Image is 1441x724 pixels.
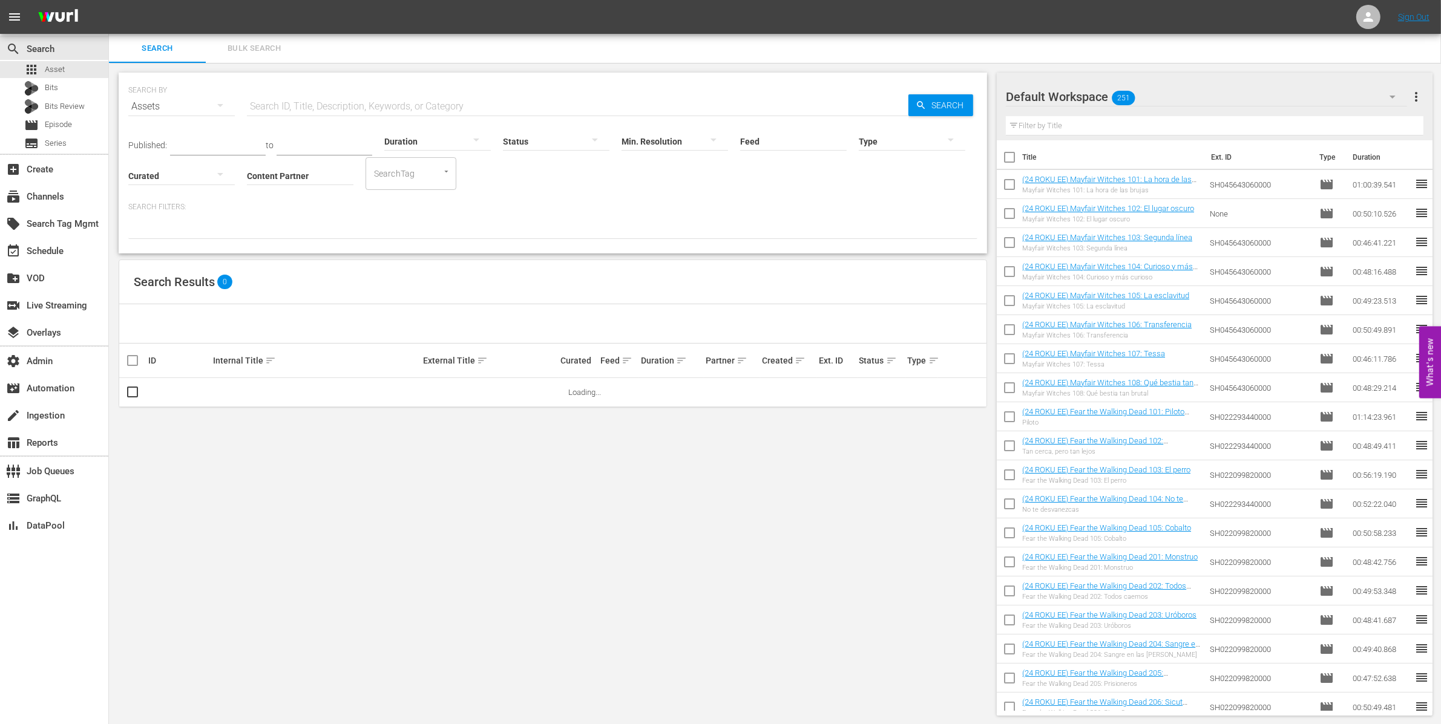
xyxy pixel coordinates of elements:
td: 00:50:58.233 [1348,518,1414,547]
span: reorder [1414,206,1429,220]
div: Mayfair Witches 101: La hora de las brujas [1022,186,1200,194]
span: Episode [1319,293,1334,308]
span: Episode [1319,409,1334,424]
td: 00:50:10.526 [1348,199,1414,228]
span: reorder [1414,351,1429,365]
a: (24 ROKU EE) Fear the Walking Dead 102: [PERSON_NAME] cerca, pero tan lejos (Backup) [1022,436,1183,454]
a: (24 ROKU EE) Mayfair Witches 103: Segunda línea [1022,233,1192,242]
div: Fear the Walking Dead 103: El perro [1022,477,1190,484]
button: Open Feedback Widget [1419,326,1441,398]
span: reorder [1414,554,1429,569]
td: SH045643060000 [1205,344,1315,373]
div: Created [762,353,815,368]
span: Episode [1319,526,1334,540]
a: (24 ROKU EE) Fear the Walking Dead 105: Cobalto [1022,523,1191,532]
th: Type [1312,140,1345,174]
div: Assets [128,90,235,123]
span: reorder [1414,235,1429,249]
div: Mayfair Witches 107: Tessa [1022,360,1165,368]
p: Search Filters: [128,202,977,212]
span: Overlays [6,325,21,340]
div: Fear the Walking Dead 206: Sicut Cervus [1022,709,1200,717]
button: more_vert [1409,82,1423,111]
span: sort [886,355,897,366]
div: Status [859,353,904,368]
span: reorder [1414,264,1429,278]
span: reorder [1414,641,1429,656]
span: reorder [1414,380,1429,394]
a: (24 ROKU EE) Fear the Walking Dead 201: Monstruo [1022,552,1198,561]
span: Reports [6,435,21,450]
a: (24 ROKU EE) Fear the Walking Dead 205: Prisioneros [1022,668,1168,686]
div: Fear the Walking Dead 203: Uróboros [1022,622,1196,630]
span: Search [116,42,199,56]
span: Episode [1319,177,1334,192]
div: Feed [600,353,637,368]
div: Fear the Walking Dead 205: Prisioneros [1022,680,1200,688]
td: SH022099820000 [1205,547,1315,576]
div: Bits Review [24,99,39,114]
div: Default Workspace [1006,80,1407,114]
span: Search Results [134,275,215,289]
span: 251 [1112,85,1135,111]
a: (24 ROKU EE) Fear the Walking Dead 103: El perro [1022,465,1190,474]
span: Series [24,136,39,151]
button: Search [908,94,973,116]
td: SH022099820000 [1205,605,1315,634]
span: Series [45,137,67,149]
div: Mayfair Witches 102: El lugar oscuro [1022,215,1194,223]
span: Asset [45,64,65,76]
div: Mayfair Witches 106: Transferencia [1022,331,1192,339]
a: (24 ROKU EE) Mayfair Witches 105: La esclavitud [1022,291,1189,300]
span: reorder [1414,322,1429,336]
span: more_vert [1409,90,1423,104]
a: (24 ROKU EE) Mayfair Witches 104: Curioso y más curioso [1022,262,1198,280]
a: (24 ROKU EE) Mayfair Witches 108: Qué bestia tan brutal [1022,378,1198,396]
span: sort [265,355,276,366]
div: Fear the Walking Dead 105: Cobalto [1022,535,1191,543]
span: DataPool [6,518,21,533]
td: 00:48:49.411 [1348,431,1414,460]
span: Episode [1319,264,1334,279]
span: Episode [1319,584,1334,598]
span: reorder [1414,525,1429,540]
span: reorder [1414,670,1429,685]
span: Bits Review [45,100,85,113]
span: Asset [24,62,39,77]
div: Mayfair Witches 105: La esclavitud [1022,302,1189,310]
span: Episode [1319,613,1334,627]
span: Episode [24,118,39,132]
span: Episode [1319,439,1334,453]
span: Bulk Search [213,42,295,56]
td: 00:47:52.638 [1348,664,1414,693]
td: SH022099820000 [1205,634,1315,664]
td: SH022099820000 [1205,518,1315,547]
span: VOD [6,271,21,285]
span: Search [6,42,21,56]
div: ID [148,356,209,365]
td: SH045643060000 [1205,228,1315,257]
span: menu [7,10,22,24]
span: Bits [45,82,58,94]
td: SH045643060000 [1205,170,1315,199]
button: Open [441,166,452,177]
a: (24 ROKU EE) Fear the Walking Dead 104: No te desvanezcas (Backup) [1022,494,1188,512]
a: (24 ROKU EE) Mayfair Witches 102: El lugar oscuro [1022,204,1194,213]
span: sort [928,355,939,366]
th: Title [1022,140,1203,174]
span: to [266,140,274,150]
span: Search [927,94,973,116]
a: Sign Out [1398,12,1430,22]
div: Type [908,353,936,368]
td: SH022099820000 [1205,693,1315,722]
td: SH045643060000 [1205,286,1315,315]
span: Episode [1319,380,1334,395]
div: Mayfair Witches 104: Curioso y más curioso [1022,273,1200,281]
span: Episode [1319,235,1334,250]
span: reorder [1414,612,1429,627]
span: Episode [1319,700,1334,714]
div: Fear the Walking Dead 202: Todos caemos [1022,593,1200,601]
span: Channels [6,189,21,204]
div: Fear the Walking Dead 204: Sangre en las [PERSON_NAME] [1022,651,1200,659]
td: 00:48:42.756 [1348,547,1414,576]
